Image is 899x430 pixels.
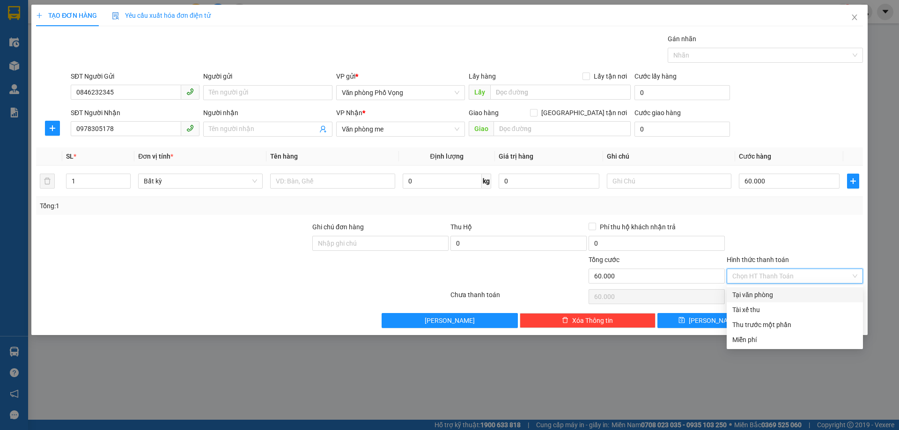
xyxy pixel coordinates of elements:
span: Thu Hộ [450,223,472,231]
span: Tên hàng [270,153,298,160]
button: Close [841,5,868,31]
span: delete [562,317,568,324]
input: Ghi Chú [607,174,731,189]
span: Giao hàng [469,109,499,117]
span: plus [36,12,43,19]
label: Cước lấy hàng [634,73,677,80]
span: Lấy tận nơi [590,71,631,81]
span: Bất kỳ [144,174,257,188]
img: icon [112,12,119,20]
div: Tài xế thu [732,305,857,315]
label: Ghi chú đơn hàng [312,223,364,231]
input: Dọc đường [490,85,631,100]
span: [PERSON_NAME] [425,315,475,326]
span: Tổng cước [589,256,619,263]
div: Người nhận [203,108,332,118]
label: Gán nhãn [668,35,696,43]
span: Phí thu hộ khách nhận trả [596,222,679,232]
button: delete [40,174,55,189]
span: plus [45,124,59,132]
input: Cước lấy hàng [634,85,730,100]
span: save [678,317,685,324]
span: Đơn vị tính [138,153,173,160]
span: Yêu cầu xuất hóa đơn điện tử [112,12,211,19]
span: Xóa Thông tin [572,315,613,326]
span: Lấy hàng [469,73,496,80]
span: Cước hàng [739,153,771,160]
div: SĐT Người Nhận [71,108,199,118]
span: [PERSON_NAME] [689,315,739,326]
th: Ghi chú [603,147,735,166]
span: TẠO ĐƠN HÀNG [36,12,97,19]
span: kg [482,174,491,189]
span: VP Nhận [336,109,362,117]
label: Hình thức thanh toán [727,256,789,263]
div: Người gửi [203,71,332,81]
input: 0 [499,174,599,189]
button: save[PERSON_NAME] [657,313,759,328]
span: Định lượng [430,153,464,160]
input: Cước giao hàng [634,122,730,137]
button: plus [45,121,60,136]
button: [PERSON_NAME] [382,313,518,328]
span: close [851,14,858,21]
span: Lấy [469,85,490,100]
span: Giao [469,121,494,136]
label: Cước giao hàng [634,109,681,117]
div: Miễn phí [732,335,857,345]
span: plus [847,177,859,185]
span: phone [186,88,194,95]
input: Ghi chú đơn hàng [312,236,449,251]
div: Tổng: 1 [40,201,347,211]
span: user-add [319,125,327,133]
span: Văn phòng Phố Vọng [342,86,459,100]
div: Thu trước một phần [732,320,857,330]
span: Văn phòng me [342,122,459,136]
button: deleteXóa Thông tin [520,313,656,328]
span: phone [186,124,194,132]
input: VD: Bàn, Ghế [270,174,395,189]
div: Chưa thanh toán [449,290,588,306]
span: SL [66,153,74,160]
input: Dọc đường [494,121,631,136]
div: SĐT Người Gửi [71,71,199,81]
span: [GEOGRAPHIC_DATA] tận nơi [538,108,631,118]
span: Giá trị hàng [499,153,533,160]
button: plus [847,174,859,189]
div: Tại văn phòng [732,290,857,300]
div: VP gửi [336,71,465,81]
